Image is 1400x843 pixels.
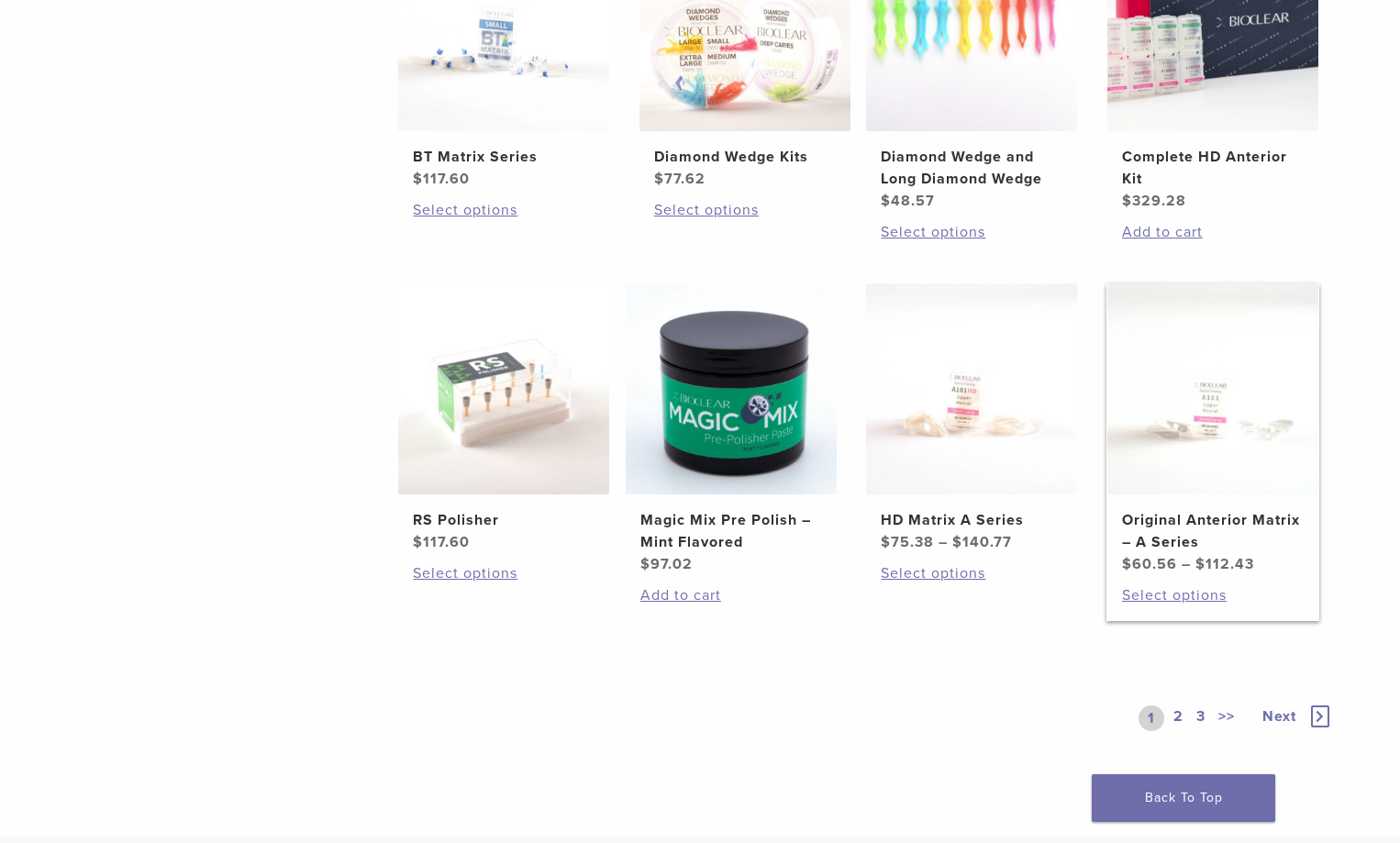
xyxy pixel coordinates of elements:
a: Select options for “BT Matrix Series” [413,199,594,221]
h2: HD Matrix A Series [881,509,1062,531]
h2: Original Anterior Matrix – A Series [1122,509,1304,553]
a: Select options for “Original Anterior Matrix - A Series” [1122,584,1304,606]
a: Select options for “Diamond Wedge and Long Diamond Wedge” [881,221,1062,243]
bdi: 97.02 [640,555,693,573]
a: 2 [1170,705,1187,731]
bdi: 329.28 [1122,192,1186,210]
span: $ [1122,192,1132,210]
a: Original Anterior Matrix - A SeriesOriginal Anterior Matrix – A Series [1106,283,1320,575]
a: Select options for “Diamond Wedge Kits” [654,199,836,221]
a: Magic Mix Pre Polish - Mint FlavoredMagic Mix Pre Polish – Mint Flavored $97.02 [625,283,839,575]
a: Add to cart: “Complete HD Anterior Kit” [1122,221,1304,243]
h2: Diamond Wedge Kits [654,146,836,168]
bdi: 140.77 [952,533,1012,551]
a: HD Matrix A SeriesHD Matrix A Series [865,283,1079,553]
a: Select options for “HD Matrix A Series” [881,562,1062,584]
a: >> [1215,705,1239,731]
span: $ [413,170,423,188]
h2: Magic Mix Pre Polish – Mint Flavored [640,509,822,553]
span: $ [881,533,891,551]
span: Next [1262,707,1296,726]
span: $ [881,192,891,210]
a: Back To Top [1092,774,1275,822]
h2: BT Matrix Series [413,146,594,168]
bdi: 77.62 [654,170,706,188]
h2: RS Polisher [413,509,594,531]
img: Magic Mix Pre Polish - Mint Flavored [626,283,837,494]
bdi: 117.60 [413,533,470,551]
bdi: 112.43 [1195,555,1254,573]
bdi: 60.56 [1122,555,1177,573]
a: RS PolisherRS Polisher $117.60 [397,283,611,553]
img: Original Anterior Matrix - A Series [1107,283,1318,494]
bdi: 117.60 [413,170,470,188]
span: $ [413,533,423,551]
h2: Complete HD Anterior Kit [1122,146,1304,190]
img: HD Matrix A Series [866,283,1077,494]
img: RS Polisher [398,283,609,494]
span: – [939,533,948,551]
span: $ [1195,555,1206,573]
span: $ [640,555,650,573]
a: 1 [1139,705,1164,731]
a: Select options for “RS Polisher” [413,562,594,584]
a: 3 [1193,705,1209,731]
span: $ [654,170,664,188]
span: $ [952,533,962,551]
bdi: 75.38 [881,533,934,551]
span: – [1182,555,1191,573]
h2: Diamond Wedge and Long Diamond Wedge [881,146,1062,190]
span: $ [1122,555,1132,573]
a: Add to cart: “Magic Mix Pre Polish - Mint Flavored” [640,584,822,606]
bdi: 48.57 [881,192,935,210]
